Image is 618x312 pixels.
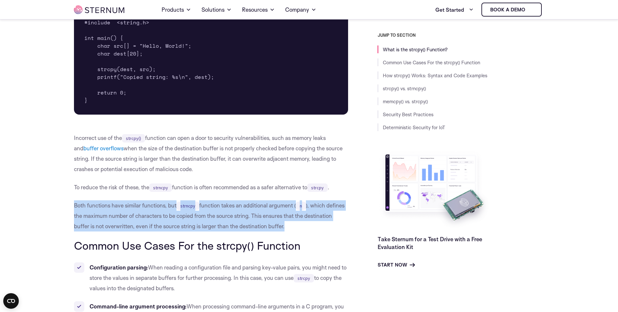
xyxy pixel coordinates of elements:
button: Open CMP widget [3,293,19,309]
a: Start Now [378,261,415,269]
code: strncpy [149,183,172,192]
a: strcpy() vs. strncpy() [383,85,426,92]
a: Resources [242,1,275,19]
a: Common Use Cases For the strcpy() Function [383,59,480,66]
p: Incorrect use of the function can open a door to security vulnerabilities, such as memory leaks a... [74,133,348,174]
p: To reduce the risk of these, the function is often recommended as a safer alternative to . [74,182,348,193]
a: Get Started [435,3,474,16]
li: When reading a configuration file and parsing key-value pairs, you might need to store the values... [74,262,348,293]
img: sternum iot [528,7,533,12]
a: Solutions [201,1,232,19]
h2: Common Use Cases For the strcpy() Function [74,239,348,252]
img: sternum iot [74,6,124,14]
a: Deterministic Security for IoT [383,124,445,131]
a: buffer overflows [83,145,124,152]
code: strncpy [176,202,199,210]
code: strcpy [307,183,328,192]
a: Products [162,1,191,19]
a: memcpy() vs. strcpy() [383,98,428,105]
code: n [296,202,306,210]
a: Company [285,1,316,19]
p: Both functions have similar functions, but function takes an additional argument ( ), which defin... [74,200,348,231]
a: Security Best Practices [383,111,433,118]
img: Take Sternum for a Test Drive with a Free Evaluation Kit [378,149,491,230]
a: What is the strcpy() Function? [383,46,448,53]
a: How strcpy() Works: Syntax and Code Examples [383,72,487,79]
strong: Configuration parsing: [90,264,148,271]
a: Book a demo [481,3,542,17]
a: Take Sternum for a Test Drive with a Free Evaluation Kit [378,236,482,250]
h3: JUMP TO SECTION [378,32,544,38]
code: strcpy() [122,134,145,143]
pre: #include <stdio.h> #include <string.h> int main() { char src[] = "Hello, World!"; char dest[20]; ... [74,0,348,115]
